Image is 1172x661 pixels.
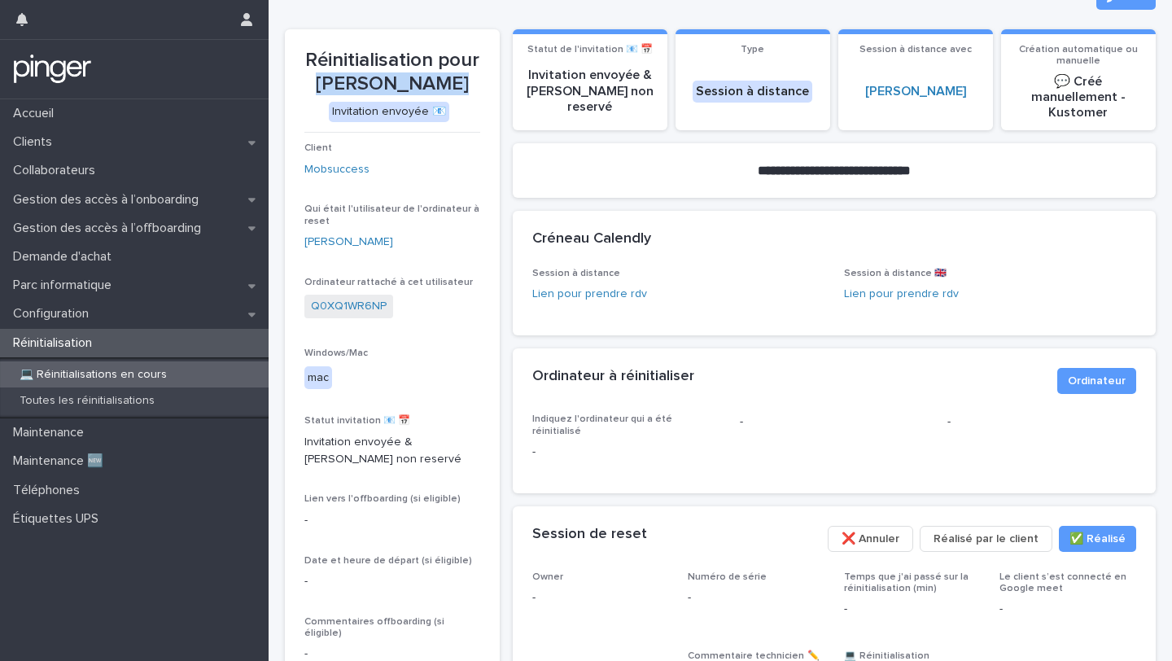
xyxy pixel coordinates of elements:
p: - [304,573,480,590]
p: 💻 Réinitialisations en cours [7,368,180,382]
div: Session à distance [693,81,812,103]
p: - [688,589,824,606]
button: Réalisé par le client [920,526,1052,552]
img: mTgBEunGTSyRkCgitkcU [13,53,92,85]
a: Lien pour prendre rdv [532,288,647,300]
p: - [532,589,669,606]
span: Réalisé par le client [934,531,1039,547]
p: Clients [7,134,65,150]
div: Invitation envoyée 📧 [329,102,449,122]
a: [PERSON_NAME] [304,234,393,251]
span: Commentaires offboarding (si éligible) [304,617,444,638]
span: ❌ Annuler [842,531,899,547]
span: Temps que j'ai passé sur la réinitialisation (min) [844,572,969,593]
p: Configuration [7,306,102,322]
p: Réinitialisation [7,335,105,351]
span: Lien vers l'offboarding (si eligible) [304,494,461,504]
span: Date et heure de départ (si éligible) [304,556,472,566]
p: Maintenance [7,425,97,440]
span: ✅​ Réalisé [1069,531,1126,547]
p: Maintenance 🆕 [7,453,116,469]
span: Ordinateur [1068,373,1126,389]
h2: Créneau Calendly [532,230,651,248]
span: Statut invitation 📧 📅 [304,416,410,426]
p: Invitation envoyée & [PERSON_NAME] non reservé [523,68,658,115]
button: ✅​ Réalisé [1059,526,1136,552]
p: - [304,512,480,529]
a: Q0XQ1WR6NP [311,298,387,315]
p: Accueil [7,106,67,121]
p: Gestion des accès à l’offboarding [7,221,214,236]
span: Qui était l'utilisateur de l'ordinateur à reset [304,204,479,225]
span: Windows/Mac [304,348,368,358]
a: Mobsuccess [304,161,370,178]
p: 💬​ Créé manuellement - Kustomer [1011,74,1146,121]
p: Téléphones [7,483,93,498]
h2: Ordinateur à réinitialiser [532,368,694,386]
p: Demande d'achat [7,249,125,265]
span: Session à distance avec [859,45,972,55]
span: Le client s’est connecté en Google meet [999,572,1126,593]
p: Collaborateurs [7,163,108,178]
p: - [740,414,928,431]
p: - [947,414,1135,431]
h2: Session de reset [532,526,647,544]
span: 💻 Réinitialisation [844,651,929,661]
a: Lien pour prendre rdv [844,288,959,300]
span: Ordinateur rattaché à cet utilisateur [304,278,473,287]
span: Owner [532,572,563,582]
p: - [532,444,720,461]
span: Session à distance 🇬🇧 [844,269,947,278]
p: Parc informatique [7,278,125,293]
p: Invitation envoyée & [PERSON_NAME] non reservé [304,434,480,468]
span: Commentaire technicien ✏️ [688,651,820,661]
button: ❌ Annuler [828,526,913,552]
span: Création automatique ou manuelle [1019,45,1138,66]
p: - [844,601,981,618]
span: Indiquez l'ordinateur qui a été réinitialisé [532,414,672,436]
p: Toutes les réinitialisations [7,394,168,408]
div: mac [304,366,332,390]
span: Type [741,45,764,55]
span: Statut de l'invitation 📧 📅 [527,45,653,55]
p: Gestion des accès à l’onboarding [7,192,212,208]
span: Session à distance [532,269,620,278]
button: Ordinateur [1057,368,1136,394]
p: Réinitialisation pour [PERSON_NAME] [304,49,480,96]
span: Client [304,143,332,153]
p: Étiquettes UPS [7,511,112,527]
a: [PERSON_NAME] [865,84,966,99]
p: - [999,601,1136,618]
span: Numéro de série [688,572,767,582]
